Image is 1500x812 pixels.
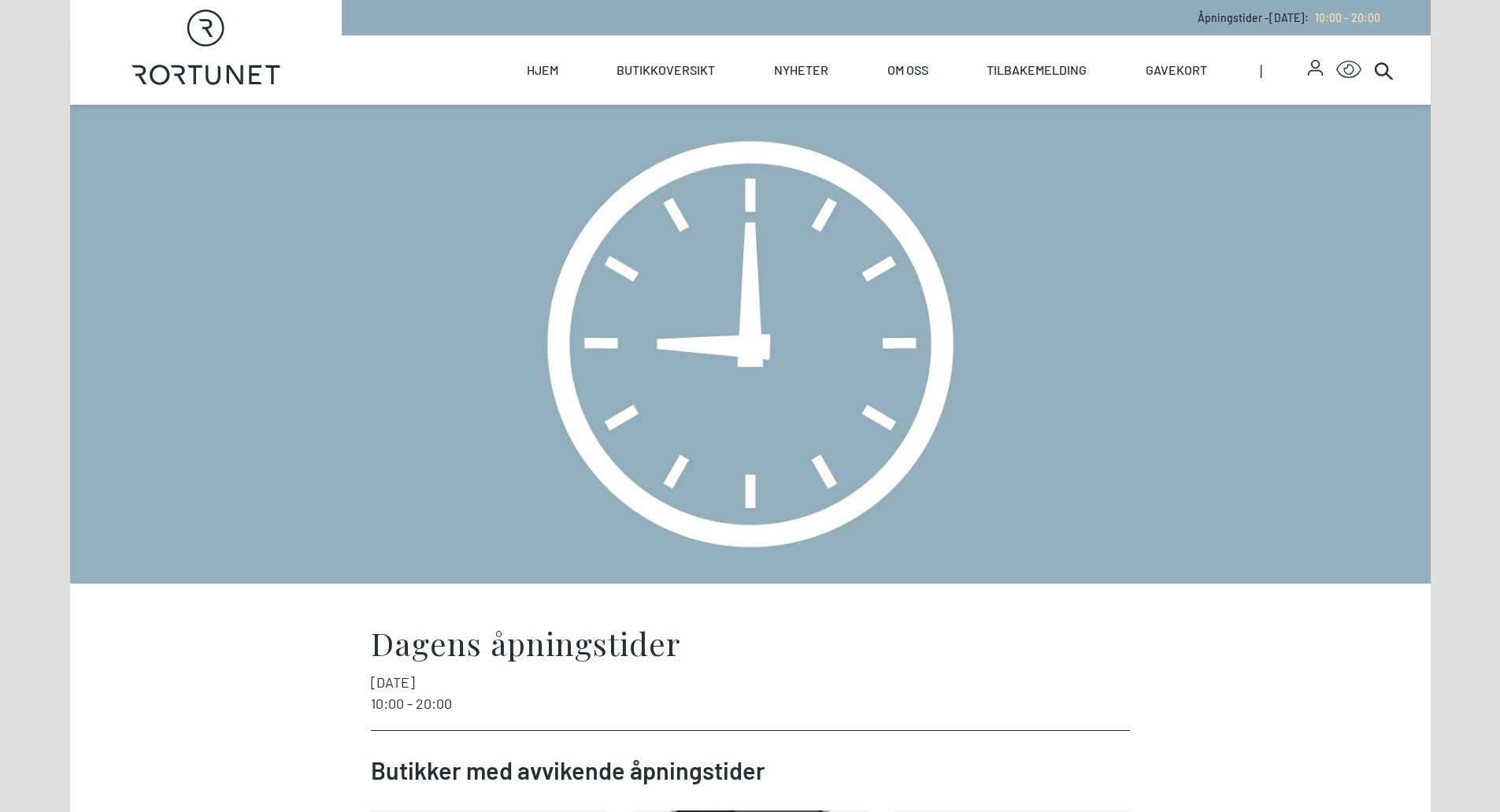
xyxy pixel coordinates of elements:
[371,695,452,712] span: 10:00 - 20:00
[1146,35,1207,105] a: Gavekort
[887,35,928,105] a: Om oss
[1260,35,1309,105] span: |
[1309,11,1380,24] a: 10:00 - 20:00
[527,35,558,105] a: Hjem
[371,628,1130,659] h2: Dagens åpningstider
[1315,11,1380,24] span: 10:00 - 20:00
[774,35,828,105] a: Nyheter
[617,35,715,105] a: Butikkoversikt
[371,672,415,693] span: [DATE]
[987,35,1087,105] a: Tilbakemelding
[371,756,1130,785] p: Butikker med avvikende åpningstider
[1198,9,1380,26] p: Åpningstider - [DATE] :
[1336,57,1361,83] button: Open Accessibility Menu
